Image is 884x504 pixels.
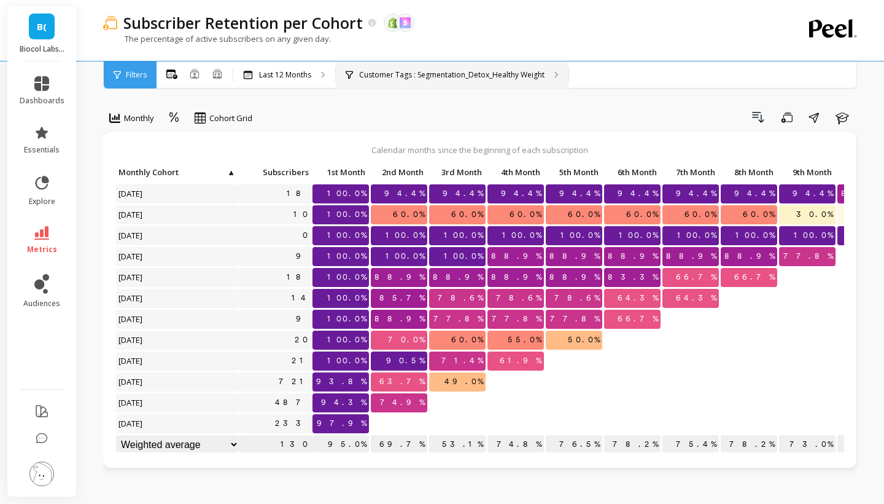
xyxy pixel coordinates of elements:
[37,20,47,34] span: B(
[723,167,773,177] span: 8th Month
[325,247,369,266] span: 100.0%
[487,163,545,183] div: Toggle SortBy
[115,163,174,183] div: Toggle SortBy
[116,331,146,349] span: [DATE]
[383,247,427,266] span: 100.0%
[312,163,370,183] div: Toggle SortBy
[23,299,60,309] span: audiences
[116,289,146,307] span: [DATE]
[500,226,544,245] span: 100.0%
[273,414,312,433] a: 233
[239,163,312,181] p: Subscribers
[547,268,602,286] span: 88.9%
[779,163,836,181] p: 9th Month
[241,167,309,177] span: Subscribers
[116,372,146,391] span: [DATE]
[293,310,312,328] a: 9
[372,268,427,286] span: 88.9%
[319,393,369,412] span: 94.3%
[386,331,427,349] span: 70.0%
[115,144,844,156] p: Calendar months since the beginning of each subscription
[27,245,57,254] span: metrics
[740,205,777,224] span: 60.0%
[546,435,602,454] p: 76.5%
[116,414,146,433] span: [DATE]
[371,163,427,181] p: 2nd Month
[325,184,369,203] span: 100.0%
[557,184,602,203] span: 94.4%
[440,184,486,203] span: 94.4%
[558,226,602,245] span: 100.0%
[259,70,311,80] p: Last 12 Months
[616,226,661,245] span: 100.0%
[24,145,60,155] span: essentials
[300,226,312,245] a: 0
[732,268,777,286] span: 66.7%
[432,167,482,177] span: 3rd Month
[284,268,312,286] a: 18
[116,393,146,412] span: [DATE]
[378,393,427,412] span: 74.9%
[325,331,369,349] span: 100.0%
[126,70,147,80] span: Filters
[103,15,117,30] img: header icon
[209,112,252,124] span: Cohort Grid
[441,247,486,266] span: 100.0%
[449,205,486,224] span: 60.0%
[384,352,427,370] span: 90.5%
[431,310,486,328] span: 77.8%
[662,163,720,183] div: Toggle SortBy
[605,247,661,266] span: 88.9%
[325,352,369,370] span: 100.0%
[124,112,154,124] span: Monthly
[377,372,427,391] span: 63.7%
[605,268,661,286] span: 83.3%
[315,167,365,177] span: 1st Month
[791,226,836,245] span: 100.0%
[781,247,836,266] span: 77.8%
[615,289,661,307] span: 64.3%
[673,268,719,286] span: 66.7%
[487,435,544,454] p: 74.8%
[487,163,544,181] p: 4th Month
[116,310,146,328] span: [DATE]
[624,205,661,224] span: 60.0%
[20,44,64,54] p: Biocol Labs (US)
[489,247,544,266] span: 88.9%
[565,205,602,224] span: 60.0%
[720,163,778,183] div: Toggle SortBy
[794,205,836,224] span: 30.0%
[439,352,486,370] span: 71.4%
[370,163,428,183] div: Toggle SortBy
[547,247,602,266] span: 88.9%
[722,247,777,266] span: 88.9%
[390,205,427,224] span: 60.0%
[721,435,777,454] p: 78.2%
[314,414,369,433] span: 97.9%
[548,310,602,328] span: 77.8%
[603,163,662,183] div: Toggle SortBy
[116,268,146,286] span: [DATE]
[673,289,719,307] span: 64.3%
[292,331,312,349] a: 20
[20,96,64,106] span: dashboards
[441,226,486,245] span: 100.0%
[442,372,486,391] span: 49.0%
[382,184,427,203] span: 94.4%
[781,167,832,177] span: 9th Month
[604,163,661,181] p: 6th Month
[675,226,719,245] span: 100.0%
[733,226,777,245] span: 100.0%
[312,435,369,454] p: 95.0%
[273,393,312,412] a: 487
[359,70,545,80] p: Customer Tags : Segmentation_Detox_Healthy Weight
[116,184,146,203] span: [DATE]
[429,163,486,181] p: 3rd Month
[662,435,719,454] p: 75.4%
[29,462,54,486] img: profile picture
[373,167,424,177] span: 2nd Month
[721,163,777,181] p: 8th Month
[615,184,661,203] span: 94.4%
[552,289,602,307] span: 78.6%
[118,167,226,177] span: Monthly Cohort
